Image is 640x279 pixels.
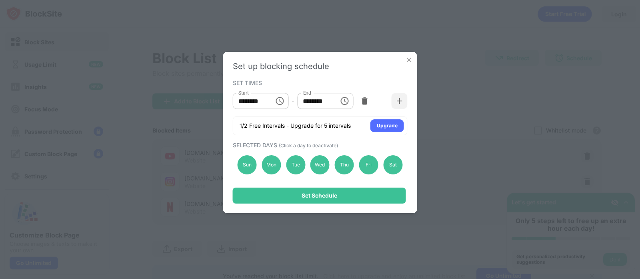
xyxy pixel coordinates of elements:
[405,56,413,64] img: x-button.svg
[359,155,378,174] div: Fri
[240,122,351,130] div: 1/2 Free Intervals - Upgrade for 5 intervals
[310,155,330,174] div: Wed
[233,79,406,86] div: SET TIMES
[335,155,354,174] div: Thu
[286,155,305,174] div: Tue
[303,89,311,96] label: End
[302,192,337,199] div: Set Schedule
[238,155,257,174] div: Sun
[262,155,281,174] div: Mon
[233,61,408,71] div: Set up blocking schedule
[238,89,249,96] label: Start
[292,97,294,105] div: -
[377,122,398,130] div: Upgrade
[279,142,338,148] span: (Click a day to deactivate)
[272,93,288,109] button: Choose time, selected time is 12:00 AM
[383,155,402,174] div: Sat
[336,93,352,109] button: Choose time, selected time is 11:59 PM
[233,142,406,148] div: SELECTED DAYS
